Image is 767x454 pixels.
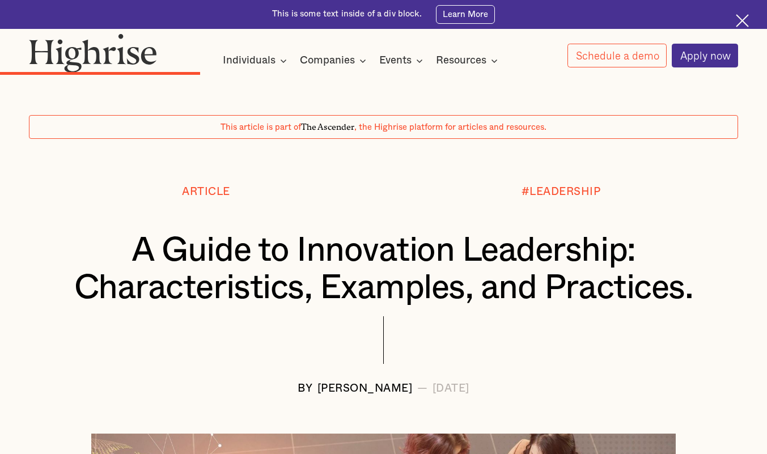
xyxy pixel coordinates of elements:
div: BY [298,383,312,395]
div: Individuals [223,54,290,67]
div: Resources [436,54,486,67]
div: Individuals [223,54,276,67]
div: Events [379,54,426,67]
div: #LEADERSHIP [522,186,601,198]
a: Schedule a demo [567,44,667,67]
div: This is some text inside of a div block. [272,9,422,20]
a: Learn More [436,5,495,24]
div: Article [182,186,230,198]
img: Highrise logo [29,33,157,72]
span: , the Highrise platform for articles and resources. [354,123,546,131]
div: Resources [436,54,501,67]
a: Apply now [672,44,739,67]
div: — [417,383,428,395]
div: Companies [300,54,370,67]
div: [DATE] [433,383,469,395]
img: Cross icon [736,14,749,27]
span: The Ascender [301,120,354,130]
span: This article is part of [221,123,301,131]
div: [PERSON_NAME] [317,383,413,395]
div: Companies [300,54,355,67]
h1: A Guide to Innovation Leadership: Characteristics, Examples, and Practices. [58,232,709,307]
div: Events [379,54,412,67]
